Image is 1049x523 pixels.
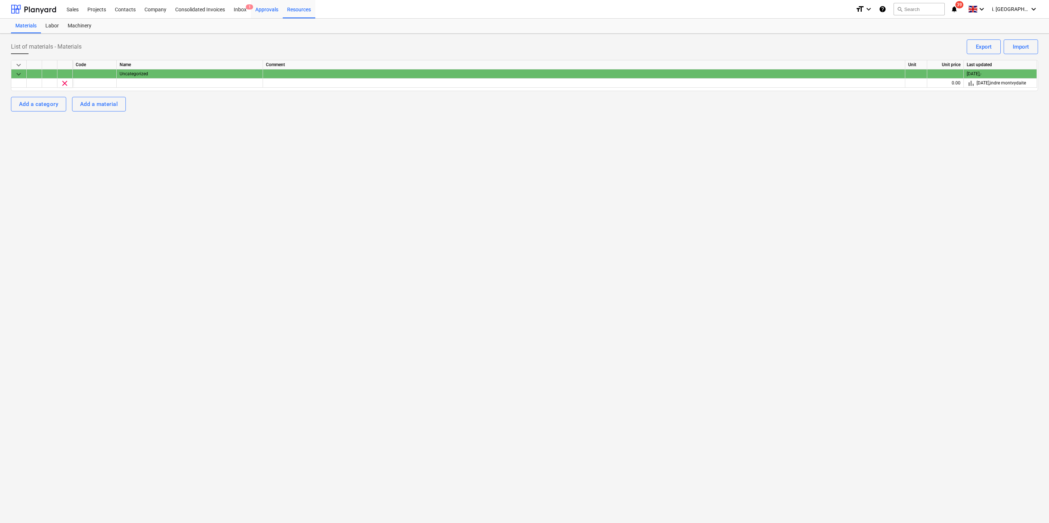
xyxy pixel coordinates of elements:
span: List of materials - Materials [11,42,82,51]
i: Knowledge base [879,5,886,14]
div: Add a category [19,99,58,109]
a: Materials [11,19,41,33]
i: notifications [951,5,958,14]
div: Uncategorized [117,69,263,79]
button: Export [967,39,1001,54]
div: Import [1013,42,1029,52]
div: Last updated [964,60,1037,69]
i: keyboard_arrow_down [1029,5,1038,14]
div: [DATE] , indre montvydaite [967,79,1034,88]
div: [DATE] , - [967,69,1034,79]
i: format_size [856,5,864,14]
div: Add a material [80,99,118,109]
div: Comment [263,60,905,69]
span: Show price history [967,79,975,88]
div: 0.00 [927,79,964,88]
i: keyboard_arrow_down [977,5,986,14]
button: Search [894,3,945,15]
button: Add a category [11,97,66,111]
span: search [897,6,903,12]
div: Unit price [927,60,964,69]
div: Code [73,60,117,69]
button: Import [1004,39,1038,54]
a: Labor [41,19,63,33]
button: Add a material [72,97,126,111]
span: keyboard_arrow_down [14,70,23,79]
iframe: Chat Widget [1012,488,1049,523]
span: clear [60,79,69,88]
span: keyboard_arrow_down [14,61,23,69]
div: Unit [905,60,927,69]
i: keyboard_arrow_down [864,5,873,14]
a: Machinery [63,19,96,33]
div: Export [976,42,992,52]
span: 1 [246,4,253,10]
div: Name [117,60,263,69]
span: i. [GEOGRAPHIC_DATA] [992,6,1029,12]
span: 39 [955,1,963,8]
